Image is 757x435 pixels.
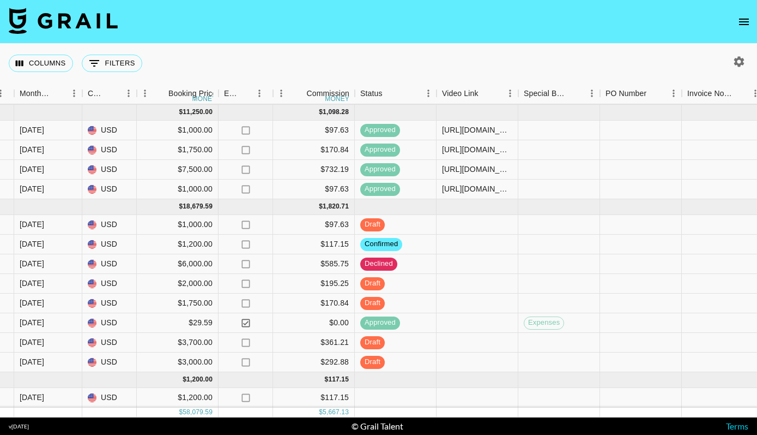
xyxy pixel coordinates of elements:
[239,86,255,101] button: Sort
[273,235,355,254] div: $117.15
[82,235,137,254] div: USD
[687,83,732,104] div: Invoice Notes
[82,294,137,313] div: USD
[442,144,512,155] div: https://www.tiktok.com/@lily.k.davis/video/7506639334993317162?_r=1&_t=ZT-8wWUKnkumQY
[20,239,44,249] div: Aug '25
[323,108,349,117] div: 1,098.28
[14,83,82,104] div: Month Due
[82,83,137,104] div: Currency
[82,160,137,180] div: USD
[82,333,137,353] div: USD
[273,313,355,333] div: $0.00
[726,421,748,431] a: Terms
[665,85,682,102] button: Menu
[273,85,289,102] button: Menu
[20,297,44,308] div: Aug '25
[273,294,355,313] div: $170.84
[20,183,44,194] div: May '25
[20,258,44,269] div: Aug '25
[137,254,219,274] div: $6,000.00
[360,278,385,289] span: draft
[137,215,219,235] div: $1,000.00
[524,318,564,328] span: Expenses
[137,235,219,254] div: $1,200.00
[66,85,82,102] button: Menu
[88,83,105,104] div: Currency
[20,144,44,155] div: May '25
[442,164,512,175] div: https://www.tiktok.com/@gracynedmondsonnn/video/7500040962836565279?_t=ZP-8w6QLxmLOV4&_r=1
[82,388,137,408] div: USD
[479,86,494,101] button: Sort
[442,83,479,104] div: Video Link
[600,83,682,104] div: PO Number
[51,86,66,101] button: Sort
[20,83,51,104] div: Month Due
[502,85,518,102] button: Menu
[183,108,213,117] div: 11,250.00
[82,121,137,140] div: USD
[442,183,512,194] div: https://www.tiktok.com/@mayzimmerman1/video/7507754669544918315
[360,337,385,348] span: draft
[442,124,512,135] div: https://www.tiktok.com/@lily.k.davis/video/7504329671450922286?_r=1&_t=ZT-8wLuJwxaI3S
[82,353,137,372] div: USD
[420,85,437,102] button: Menu
[323,408,349,417] div: 5,667.13
[179,202,183,211] div: $
[319,108,323,117] div: $
[273,160,355,180] div: $732.19
[192,96,217,102] div: money
[291,86,306,101] button: Sort
[137,140,219,160] div: $1,750.00
[273,274,355,294] div: $195.25
[325,375,329,384] div: $
[360,357,385,367] span: draft
[323,202,349,211] div: 1,820.71
[20,392,44,403] div: Sep '25
[82,55,142,72] button: Show filters
[179,408,183,417] div: $
[137,333,219,353] div: $3,700.00
[273,353,355,372] div: $292.88
[360,259,397,269] span: declined
[306,83,349,104] div: Commission
[82,274,137,294] div: USD
[82,140,137,160] div: USD
[82,215,137,235] div: USD
[137,180,219,199] div: $1,000.00
[646,86,662,101] button: Sort
[355,83,437,104] div: Status
[82,180,137,199] div: USD
[20,337,44,348] div: Aug '25
[9,8,118,34] img: Grail Talent
[20,356,44,367] div: Aug '25
[360,298,385,308] span: draft
[360,219,385,230] span: draft
[273,388,355,408] div: $117.15
[183,202,213,211] div: 18,679.59
[605,83,646,104] div: PO Number
[360,145,400,155] span: approved
[153,86,168,101] button: Sort
[219,83,273,104] div: Expenses: Remove Commission?
[105,86,120,101] button: Sort
[137,294,219,313] div: $1,750.00
[273,121,355,140] div: $97.63
[251,85,268,102] button: Menu
[352,421,403,432] div: © Grail Talent
[137,160,219,180] div: $7,500.00
[137,85,153,102] button: Menu
[120,85,137,102] button: Menu
[319,202,323,211] div: $
[273,254,355,274] div: $585.75
[383,86,398,101] button: Sort
[9,55,73,72] button: Select columns
[224,83,239,104] div: Expenses: Remove Commission?
[183,408,213,417] div: 58,079.59
[360,83,383,104] div: Status
[20,278,44,289] div: Aug '25
[20,164,44,175] div: May '25
[183,375,186,384] div: $
[273,140,355,160] div: $170.84
[584,85,600,102] button: Menu
[360,125,400,135] span: approved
